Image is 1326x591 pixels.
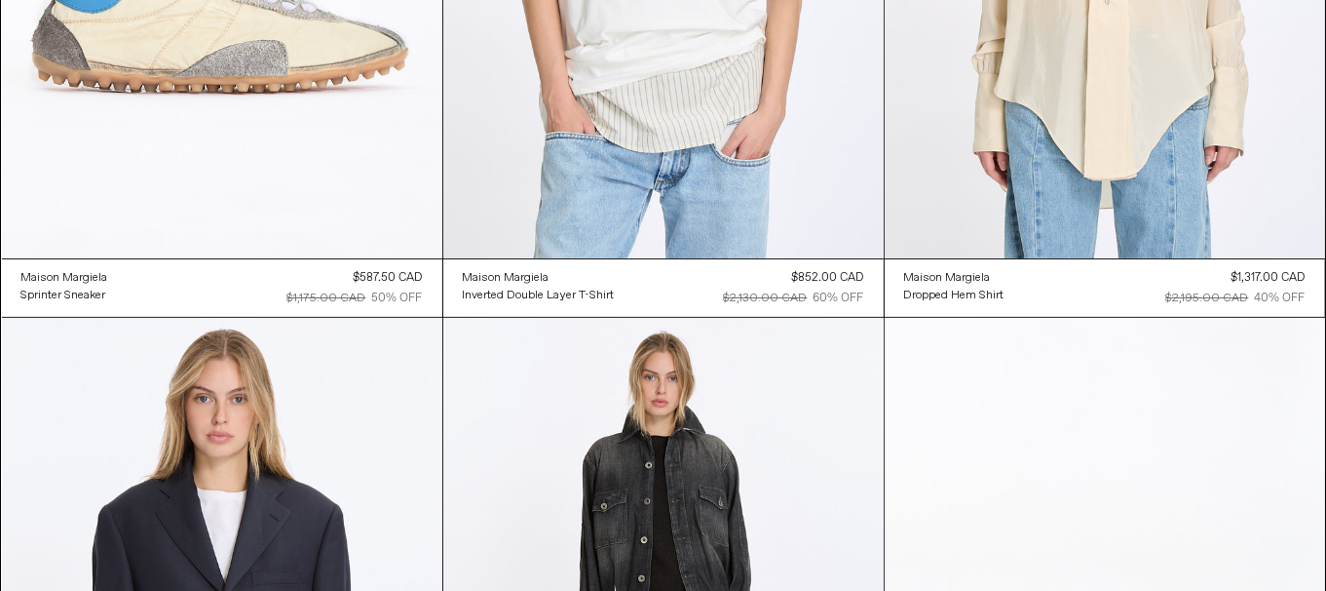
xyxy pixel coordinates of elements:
[904,288,1004,304] div: Dropped Hem Shirt
[21,269,108,287] a: Maison Margiela
[792,269,864,287] div: $852.00 CAD
[463,288,615,304] div: Inverted Double Layer T-Shirt
[1166,290,1249,307] div: $2,195.00 CAD
[814,290,864,307] div: 60% OFF
[904,287,1004,304] a: Dropped Hem Shirt
[287,290,366,307] div: $1,175.00 CAD
[21,287,108,304] a: Sprinter Sneaker
[463,270,549,287] div: Maison Margiela
[21,288,106,304] div: Sprinter Sneaker
[1231,269,1306,287] div: $1,317.00 CAD
[904,270,991,287] div: Maison Margiela
[904,269,1004,287] a: Maison Margiela
[21,270,108,287] div: Maison Margiela
[724,290,808,307] div: $2,130.00 CAD
[354,269,423,287] div: $587.50 CAD
[463,287,615,304] a: Inverted Double Layer T-Shirt
[463,269,615,287] a: Maison Margiela
[372,290,423,307] div: 50% OFF
[1255,290,1306,307] div: 40% OFF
